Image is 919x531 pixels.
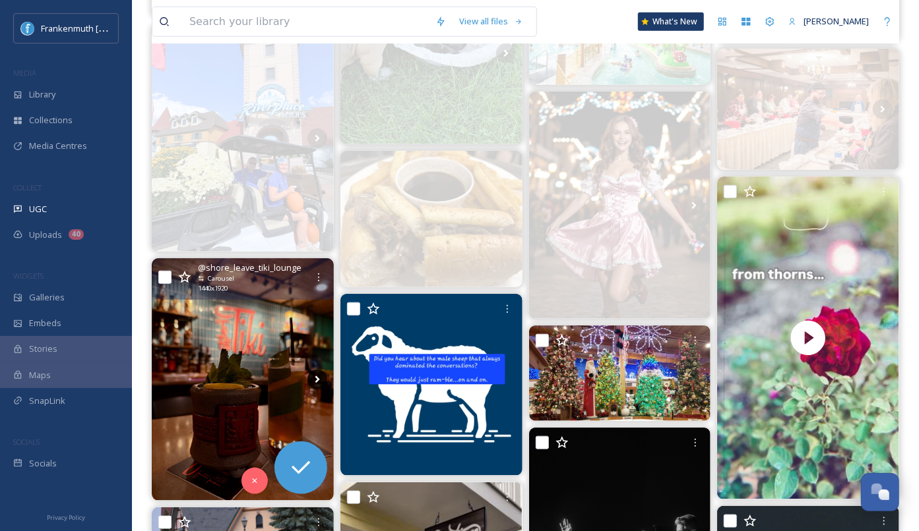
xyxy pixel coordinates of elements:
[21,22,34,35] img: Social%20Media%20PFP%202025.jpg
[13,437,40,447] span: SOCIALS
[861,473,899,511] button: Open Chat
[29,88,55,101] span: Library
[453,9,530,34] a: View all files
[13,68,36,78] span: MEDIA
[29,291,65,304] span: Galleries
[340,294,523,476] img: It's time for the Frankenmuth Woolen Mill Mascot Monday Groaner! Find out more about our products...
[29,317,61,329] span: Embeds
[29,395,65,407] span: SnapLink
[782,9,875,34] a: [PERSON_NAME]
[29,369,51,381] span: Maps
[29,343,57,355] span: Stories
[717,177,899,500] img: thumbnail
[29,114,73,126] span: Collections
[152,258,334,501] img: Stopped by tefititiki again last week. They’ve only been open a few days, but the food was good a...
[529,325,711,420] img: I always enjoy taking my daughter to bronnerschristmas - This place is so cool because you can go...
[198,284,228,293] span: 1440 x 1920
[529,92,711,319] img: Fest nights and satin flights — Frankenmuth, show me what you’ve got! 🎪💖 #frankenmuth #minidress ...
[198,262,301,274] span: @ shore_leave_tiki_lounge
[152,24,334,252] img: 🍁✨ Fall has officially arrived at Frankenmuth River Place Shops! Our team added a touch of autumn...
[208,274,234,283] span: Carousel
[29,457,57,470] span: Socials
[638,13,704,31] a: What's New
[13,271,44,281] span: WIDGETS
[29,229,62,241] span: Uploads
[41,22,141,34] span: Frankenmuth [US_STATE]
[29,140,87,152] span: Media Centres
[13,182,42,192] span: COLLECT
[47,513,85,522] span: Privacy Policy
[717,177,899,500] video: ///on sabbath moments ///on indian summer sun ///on holding goodness Sabbath days. The moments we...
[29,203,47,215] span: UGC
[717,49,899,170] img: 🎄 Holiday Magic Starts Here! ✨ As the festive season approaches, step inside Zehnder’s and discov...
[804,15,869,27] span: [PERSON_NAME]
[47,509,85,524] a: Privacy Policy
[183,7,429,36] input: Search your library
[340,151,523,287] img: Our Smoked French Dip Sandwich will give your tastebuds the burst of flavor that they’ve been wai...
[69,229,84,240] div: 40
